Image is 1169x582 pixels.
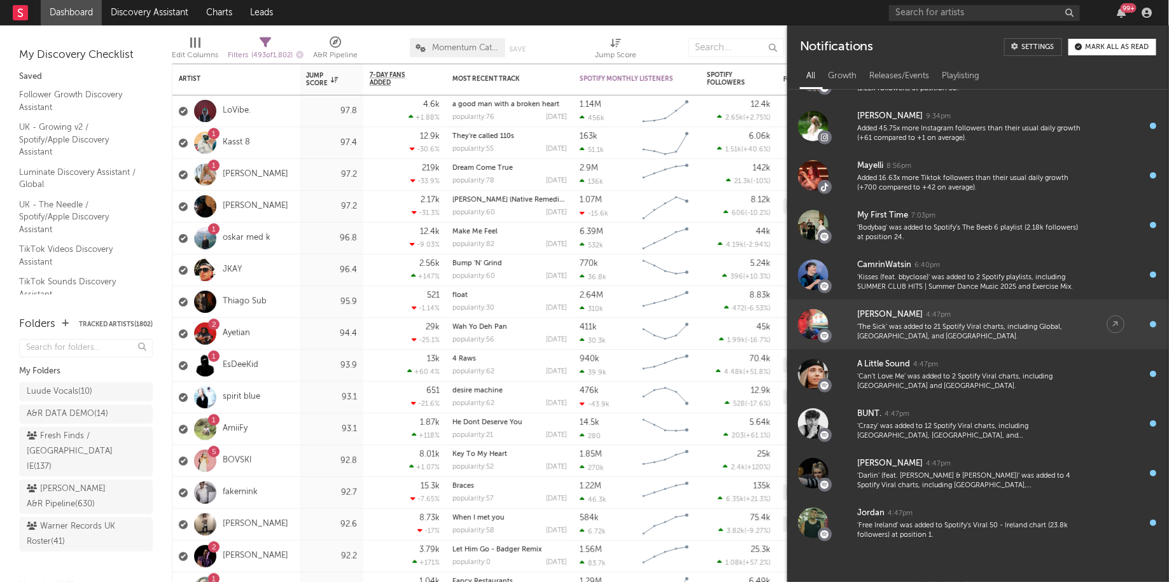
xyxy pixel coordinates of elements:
[753,178,769,185] span: -10 %
[452,75,548,83] div: Most Recent Track
[718,495,771,503] div: ( )
[787,250,1169,300] a: CamrinWatsin6:40pm'Kisses (feat. bbyclose)' was added to 2 Spotify playlists, including SUMMER CL...
[452,451,567,458] div: Key To My Heart
[223,137,250,148] a: Kasst 8
[427,355,440,363] div: 13k
[885,410,909,419] div: 4:47pm
[306,104,357,119] div: 97.8
[580,241,603,249] div: 532k
[732,305,745,312] span: 472
[452,209,495,216] div: popularity: 60
[411,399,440,408] div: -21.6 %
[749,132,771,141] div: 6.06k
[888,509,913,518] div: 4:47pm
[637,254,694,286] svg: Chart title
[223,360,258,371] a: EsDeeKid
[19,480,153,514] a: [PERSON_NAME] A&R Pipeline(630)
[717,113,771,121] div: ( )
[726,177,771,185] div: ( )
[452,228,498,235] a: Make Me Feel
[546,305,567,312] div: [DATE]
[426,387,440,395] div: 651
[510,46,526,53] button: Save
[725,114,743,121] span: 2.65k
[800,38,873,56] div: Notifications
[19,48,153,63] div: My Discovery Checklist
[857,273,1081,293] div: 'Kisses (feat. bbyclose)' was added to 2 Spotify playlists, including SUMMER CLUB HITS | Summer D...
[452,165,567,172] div: Dream Come True
[19,165,140,191] a: Luminate Discovery Assistant / Global
[637,286,694,318] svg: Chart title
[724,369,743,376] span: 4.48k
[452,228,567,235] div: Make Me Feel
[637,95,694,127] svg: Chart title
[306,326,357,342] div: 94.4
[370,71,421,87] span: 7-Day Fans Added
[580,368,606,377] div: 39.9k
[546,400,567,407] div: [DATE]
[410,145,440,153] div: -30.6 %
[724,209,771,217] div: ( )
[1117,8,1126,18] button: 99+
[228,48,304,64] div: Filters
[19,317,55,332] div: Folders
[79,321,153,328] button: Tracked Artists(1802)
[452,336,494,343] div: popularity: 56
[420,132,440,141] div: 12.9k
[787,349,1169,399] a: A Little Sound4:47pm'Can't Love Me' was added to 2 Spotify Viral charts, including [GEOGRAPHIC_DA...
[719,336,771,344] div: ( )
[914,261,940,270] div: 6:40pm
[306,135,357,151] div: 97.4
[452,273,495,280] div: popularity: 60
[857,422,1081,441] div: 'Crazy' was added to 12 Spotify Viral charts, including [GEOGRAPHIC_DATA], [GEOGRAPHIC_DATA], and...
[422,164,440,172] div: 219k
[732,433,744,440] span: 203
[306,485,357,501] div: 92.7
[750,260,771,268] div: 5.24k
[750,291,771,300] div: 8.83k
[913,360,938,370] div: 4:47pm
[452,419,567,426] div: He Dont Deserve You
[787,200,1169,250] a: My First Time7:03pm'Bodybag' was added to Spotify's The Beeb 6 playlist (2.18k followers) at posi...
[580,114,605,122] div: 456k
[580,75,675,83] div: Spotify Monthly Listeners
[410,240,440,249] div: -9.03 %
[857,174,1081,193] div: Added 16.63x more Tiktok followers than their usual daily growth (+700 compared to +42 on average).
[753,164,771,172] div: 142k
[306,167,357,183] div: 97.2
[926,310,951,320] div: 4:47pm
[452,114,494,121] div: popularity: 76
[452,495,494,502] div: popularity: 57
[580,164,598,172] div: 2.9M
[19,339,153,357] input: Search for folders...
[452,101,567,108] div: a good man with a broken heart
[746,242,769,249] span: -2.94 %
[546,146,567,153] div: [DATE]
[452,387,567,394] div: desire machine
[223,424,248,434] a: AmiiFy
[546,209,567,216] div: [DATE]
[580,177,603,186] div: 136k
[306,199,357,214] div: 97.2
[19,198,140,237] a: UK - The Needle / Spotify/Apple Discovery Assistant
[724,304,771,312] div: ( )
[452,546,542,553] a: Let Him Go - Badger Remix
[172,32,218,69] div: Edit Columns
[421,196,440,204] div: 2.17k
[452,260,567,267] div: Bump 'N' Grind
[580,273,606,281] div: 36.8k
[580,432,601,440] div: 280
[787,101,1169,151] a: [PERSON_NAME]9:34pmAdded 45.75x more Instagram followers than their usual daily growth (+61 compa...
[731,274,743,281] span: 396
[223,233,270,244] a: oskar med k
[580,146,604,154] div: 51.1k
[452,515,567,522] div: When I met you
[722,272,771,281] div: ( )
[718,240,771,249] div: ( )
[857,158,883,174] div: Mayelli
[546,432,567,439] div: [DATE]
[417,527,440,535] div: -17 %
[411,272,440,281] div: +147 %
[743,146,769,153] span: +40.6 %
[751,196,771,204] div: 8.12k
